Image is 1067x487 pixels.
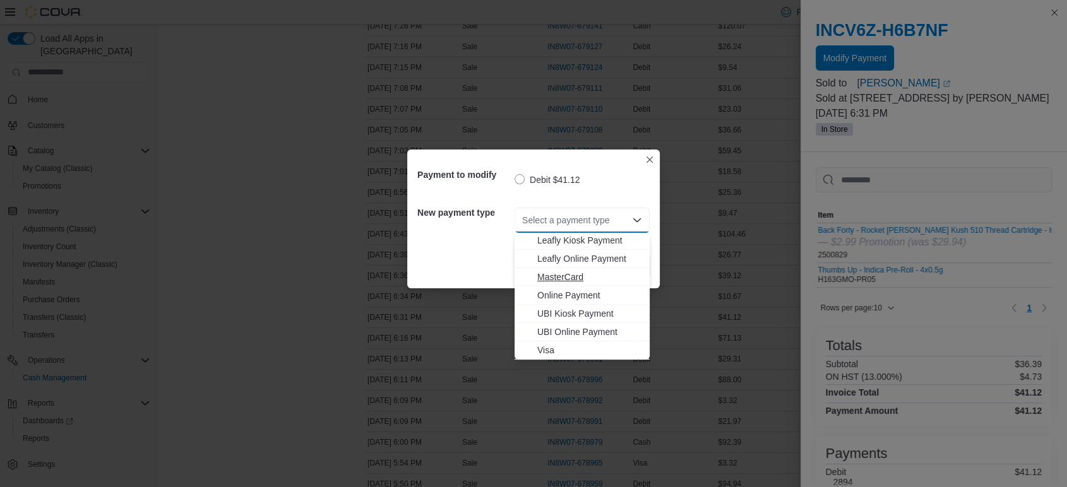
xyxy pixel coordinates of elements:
span: Visa [537,344,642,356]
button: Visa [515,341,650,360]
button: Closes this modal window [642,152,657,167]
button: Leafly Kiosk Payment [515,232,650,250]
label: Debit $41.12 [515,172,580,187]
span: Leafly Online Payment [537,252,642,265]
span: UBI Kiosk Payment [537,307,642,320]
span: MasterCard [537,271,642,283]
button: Online Payment [515,286,650,305]
span: Online Payment [537,289,642,302]
span: UBI Online Payment [537,326,642,338]
button: UBI Online Payment [515,323,650,341]
h5: Payment to modify [417,162,512,187]
button: UBI Kiosk Payment [515,305,650,323]
button: Close list of options [632,215,642,225]
span: Leafly Kiosk Payment [537,234,642,247]
button: MasterCard [515,268,650,286]
input: Accessible screen reader label [522,213,523,228]
h5: New payment type [417,200,512,225]
button: Leafly Online Payment [515,250,650,268]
